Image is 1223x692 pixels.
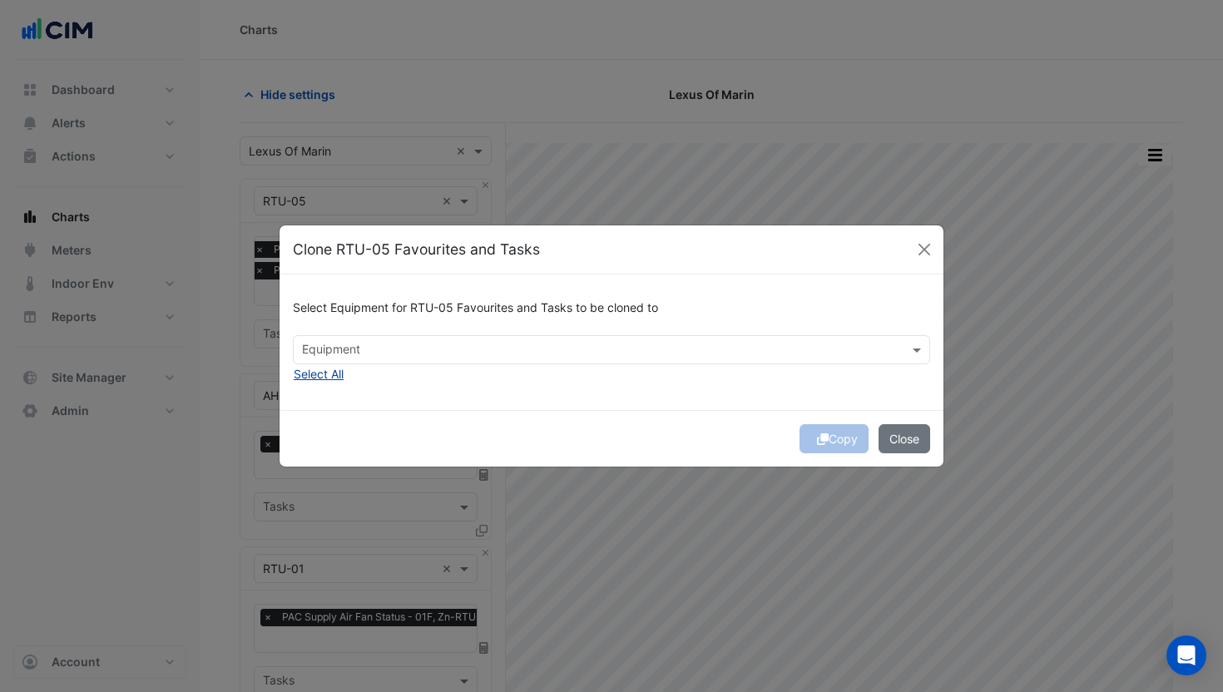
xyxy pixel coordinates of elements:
h5: Clone RTU-05 Favourites and Tasks [293,239,540,260]
button: Select All [293,364,344,383]
button: Close [912,237,937,262]
div: Open Intercom Messenger [1166,635,1206,675]
h6: Select Equipment for RTU-05 Favourites and Tasks to be cloned to [293,301,930,315]
button: Close [879,424,930,453]
div: Equipment [300,340,360,362]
